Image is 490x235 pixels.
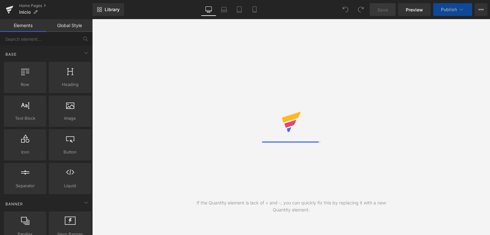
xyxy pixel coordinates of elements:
span: Liquid [51,182,89,189]
span: Heading [51,81,89,88]
button: Publish [433,3,472,16]
a: Desktop [201,3,216,16]
div: If the Quantity element is lack of + and -, you can quickly fix this by replacing it with a new Q... [192,199,391,213]
button: More [475,3,487,16]
span: Save [377,6,388,13]
span: Button [51,149,89,155]
a: Preview [398,3,431,16]
span: Separator [6,182,44,189]
a: Laptop [216,3,232,16]
span: Row [6,81,44,88]
span: Image [51,115,89,122]
span: Text Block [6,115,44,122]
button: Undo [339,3,352,16]
a: Global Style [46,19,93,32]
span: Preview [406,6,423,13]
span: Icon [6,149,44,155]
a: Home Pages [19,3,93,8]
a: Mobile [247,3,262,16]
span: Inicio [19,10,31,15]
span: Library [105,7,120,12]
span: Base [5,51,17,57]
a: New Library [93,3,124,16]
span: Banner [5,201,24,207]
button: Redo [354,3,367,16]
span: Publish [441,7,457,12]
a: Tablet [232,3,247,16]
